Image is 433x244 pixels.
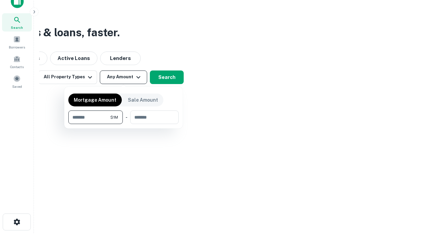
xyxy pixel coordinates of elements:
[399,190,433,222] iframe: Chat Widget
[110,114,118,120] span: $1M
[128,96,158,104] p: Sale Amount
[74,96,116,104] p: Mortgage Amount
[126,110,128,124] div: -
